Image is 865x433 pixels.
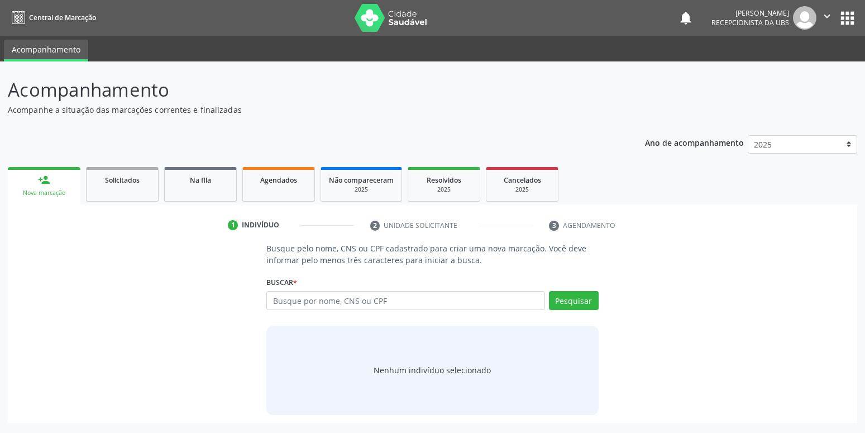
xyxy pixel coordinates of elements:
[38,174,50,186] div: person_add
[29,13,96,22] span: Central de Marcação
[427,175,461,185] span: Resolvidos
[8,8,96,27] a: Central de Marcação
[242,220,279,230] div: Indivíduo
[8,76,603,104] p: Acompanhamento
[266,291,544,310] input: Busque por nome, CNS ou CPF
[494,185,550,194] div: 2025
[105,175,140,185] span: Solicitados
[16,189,73,197] div: Nova marcação
[645,135,744,149] p: Ano de acompanhamento
[816,6,838,30] button: 
[329,185,394,194] div: 2025
[228,220,238,230] div: 1
[711,18,789,27] span: Recepcionista da UBS
[374,364,491,376] div: Nenhum indivíduo selecionado
[793,6,816,30] img: img
[190,175,211,185] span: Na fila
[416,185,472,194] div: 2025
[329,175,394,185] span: Não compareceram
[266,242,598,266] p: Busque pelo nome, CNS ou CPF cadastrado para criar uma nova marcação. Você deve informar pelo men...
[711,8,789,18] div: [PERSON_NAME]
[549,291,599,310] button: Pesquisar
[838,8,857,28] button: apps
[8,104,603,116] p: Acompanhe a situação das marcações correntes e finalizadas
[4,40,88,61] a: Acompanhamento
[678,10,694,26] button: notifications
[260,175,297,185] span: Agendados
[266,274,297,291] label: Buscar
[821,10,833,22] i: 
[504,175,541,185] span: Cancelados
